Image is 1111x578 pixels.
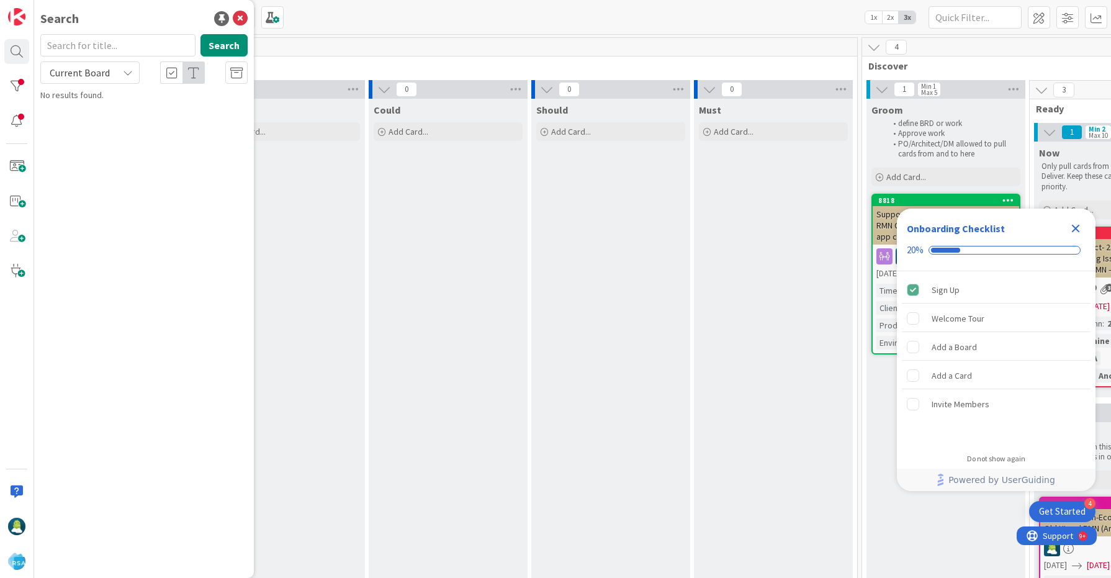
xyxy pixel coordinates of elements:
[865,11,882,24] span: 1x
[876,267,899,280] span: [DATE]
[899,11,915,24] span: 3x
[902,276,1091,304] div: Sign Up is complete.
[932,397,989,412] div: Invite Members
[897,469,1095,491] div: Footer
[903,469,1089,491] a: Powered by UserGuiding
[907,245,1086,256] div: Checklist progress: 20%
[876,284,935,297] div: Time in Column
[948,472,1055,487] span: Powered by UserGuiding
[8,518,25,535] img: RD
[886,139,1019,160] li: PO/Architect/DM allowed to pull cards from and to here
[40,89,248,102] div: No results found.
[896,248,912,264] img: RD
[63,5,69,15] div: 9+
[878,196,1019,205] div: 8818
[721,82,742,97] span: 0
[873,195,1019,245] div: 8818Support Enhancement- 292343 - For RMN Clients before [PERSON_NAME] - app complaint- RMN
[1029,501,1095,522] div: Open Get Started checklist, remaining modules: 4
[902,362,1091,389] div: Add a Card is incomplete.
[886,119,1019,129] li: define BRD or work
[902,305,1091,332] div: Welcome Tour is incomplete.
[873,195,1019,206] div: 8818
[1044,540,1060,556] img: RD
[932,368,972,383] div: Add a Card
[902,391,1091,418] div: Invite Members is incomplete.
[40,34,196,56] input: Search for title...
[1039,147,1059,159] span: Now
[882,11,899,24] span: 2x
[40,9,79,28] div: Search
[876,336,926,350] div: Environment
[1053,83,1074,97] span: 3
[699,104,721,116] span: Must
[1054,204,1094,215] span: Add Card...
[1102,317,1104,330] span: :
[1089,126,1105,132] div: Min 2
[26,2,56,17] span: Support
[1084,498,1095,509] div: 4
[921,89,937,96] div: Max 5
[200,34,248,56] button: Search
[1066,219,1086,238] div: Close Checklist
[1089,132,1108,138] div: Max 10
[932,340,977,354] div: Add a Board
[886,129,1019,138] li: Approve work
[8,553,25,570] img: avatar
[551,126,591,137] span: Add Card...
[876,318,909,332] div: Product
[8,8,25,25] img: Visit kanbanzone.com
[886,40,907,55] span: 4
[907,245,924,256] div: 20%
[907,221,1005,236] div: Onboarding Checklist
[536,104,568,116] span: Should
[921,83,936,89] div: Min 1
[1087,300,1110,313] span: [DATE]
[886,171,926,183] span: Add Card...
[871,104,903,116] span: Groom
[932,311,984,326] div: Welcome Tour
[873,206,1019,245] div: Support Enhancement- 292343 - For RMN Clients before [PERSON_NAME] - app complaint- RMN
[396,82,417,97] span: 0
[45,60,842,72] span: Product Backlog
[559,82,580,97] span: 0
[902,333,1091,361] div: Add a Board is incomplete.
[1087,559,1110,572] span: [DATE]
[967,454,1025,464] div: Do not show again
[929,6,1022,29] input: Quick Filter...
[894,82,915,97] span: 1
[50,66,110,79] span: Current Board
[714,126,753,137] span: Add Card...
[1039,505,1086,518] div: Get Started
[389,126,428,137] span: Add Card...
[897,271,1095,446] div: Checklist items
[932,282,960,297] div: Sign Up
[897,209,1095,491] div: Checklist Container
[1044,559,1067,572] span: [DATE]
[873,248,1019,264] div: RD
[374,104,400,116] span: Could
[1061,125,1082,140] span: 1
[876,301,901,315] div: Client
[871,194,1020,354] a: 8818Support Enhancement- 292343 - For RMN Clients before [PERSON_NAME] - app complaint- RMNRD[DAT...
